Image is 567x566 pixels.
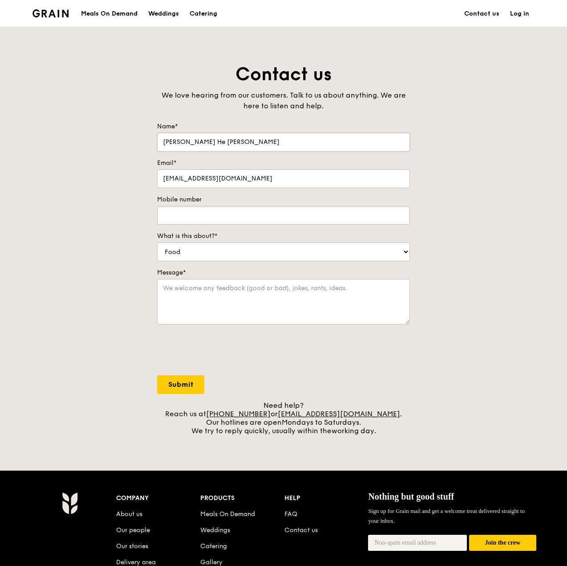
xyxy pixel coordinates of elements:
a: Contact us [284,526,318,534]
a: [EMAIL_ADDRESS][DOMAIN_NAME] [278,410,400,418]
span: Mondays to Saturdays. [282,418,361,427]
label: What is this about?* [157,232,410,241]
a: Catering [184,0,223,27]
a: Gallery [200,558,223,566]
div: Meals On Demand [81,0,138,27]
a: Weddings [200,526,230,534]
a: Delivery area [116,558,156,566]
label: Message* [157,268,410,277]
a: [PHONE_NUMBER] [206,410,271,418]
a: About us [116,510,142,518]
label: Email* [157,159,410,168]
label: Name* [157,122,410,131]
a: Catering [200,542,227,550]
div: Company [116,492,200,504]
button: Join the crew [469,535,536,551]
img: Grain [62,492,77,514]
span: working day. [332,427,376,435]
div: Catering [190,0,217,27]
input: Non-spam email address [368,535,467,551]
div: We love hearing from our customers. Talk to us about anything. We are here to listen and help. [157,90,410,111]
span: Sign up for Grain mail and get a welcome treat delivered straight to your inbox. [368,508,525,524]
a: FAQ [284,510,297,518]
a: Weddings [143,0,184,27]
a: Contact us [459,0,505,27]
div: Need help? Reach us at or . Our hotlines are open We try to reply quickly, usually within the [157,401,410,435]
a: Our people [116,526,150,534]
h1: Contact us [157,62,410,86]
a: Our stories [116,542,148,550]
div: Products [200,492,284,504]
div: Weddings [148,0,179,27]
iframe: reCAPTCHA [157,333,292,368]
label: Mobile number [157,195,410,204]
a: Log in [505,0,535,27]
input: Submit [157,375,204,394]
img: Grain [32,9,69,17]
a: Meals On Demand [200,510,255,518]
div: Help [284,492,369,504]
span: Nothing but good stuff [368,492,454,501]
